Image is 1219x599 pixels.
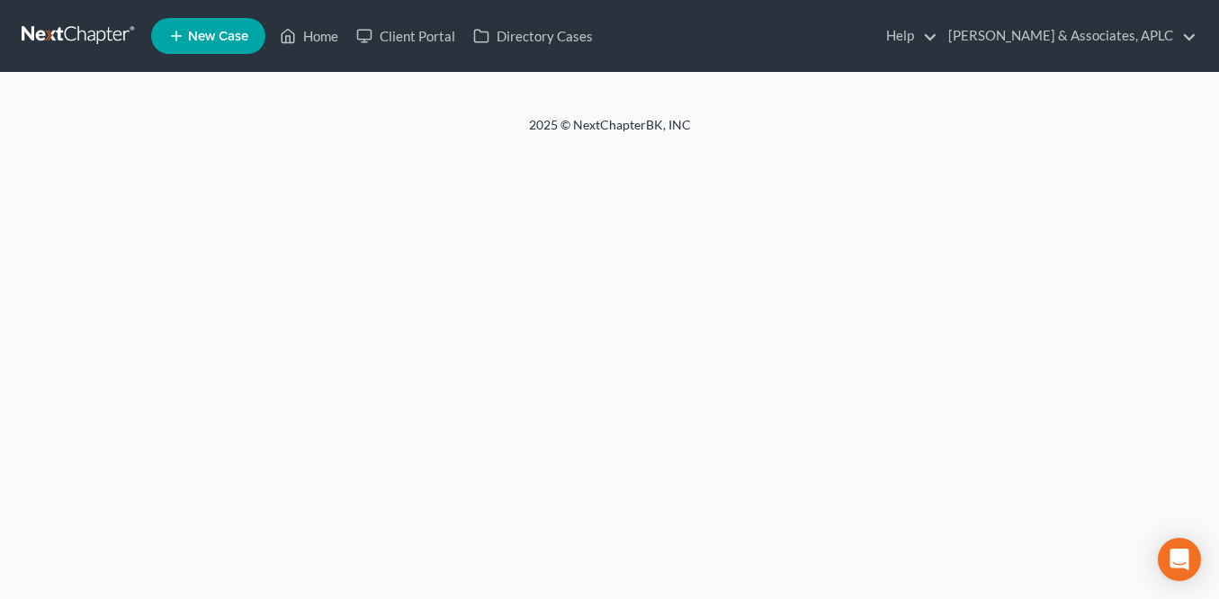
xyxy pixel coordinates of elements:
a: [PERSON_NAME] & Associates, APLC [939,20,1197,52]
a: Home [271,20,347,52]
a: Client Portal [347,20,464,52]
div: 2025 © NextChapterBK, INC [97,116,1123,148]
a: Directory Cases [464,20,602,52]
div: Open Intercom Messenger [1158,538,1201,581]
new-legal-case-button: New Case [151,18,265,54]
a: Help [877,20,937,52]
